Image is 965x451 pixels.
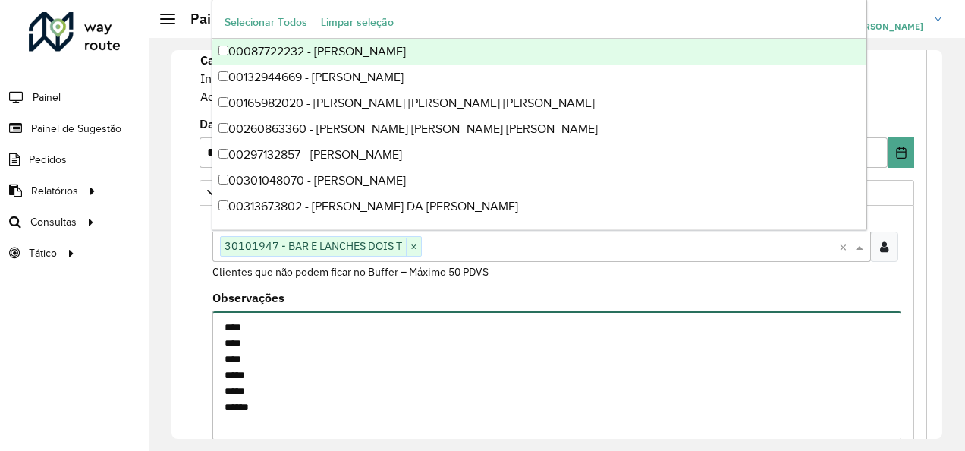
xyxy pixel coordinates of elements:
[314,11,401,34] button: Limpar seleção
[212,39,866,65] div: 00087722232 - [PERSON_NAME]
[839,238,852,256] span: Clear all
[31,121,121,137] span: Painel de Sugestão
[33,90,61,106] span: Painel
[212,90,866,116] div: 00165982020 - [PERSON_NAME] [PERSON_NAME] [PERSON_NAME]
[30,214,77,230] span: Consultas
[29,152,67,168] span: Pedidos
[31,183,78,199] span: Relatórios
[200,180,914,206] a: Priorizar Cliente - Não podem ficar no buffer
[212,116,866,142] div: 00260863360 - [PERSON_NAME] [PERSON_NAME] [PERSON_NAME]
[218,11,314,34] button: Selecionar Todos
[29,245,57,261] span: Tático
[175,11,407,27] h2: Painel de Sugestão - Criar registro
[200,50,914,106] div: Informe a data de inicio, fim e preencha corretamente os campos abaixo. Ao final, você irá pré-vi...
[200,115,338,133] label: Data de Vigência Inicial
[406,238,421,256] span: ×
[221,237,406,255] span: 30101947 - BAR E LANCHES DOIS T
[212,65,866,90] div: 00132944669 - [PERSON_NAME]
[212,194,866,219] div: 00313673802 - [PERSON_NAME] DA [PERSON_NAME]
[212,265,489,279] small: Clientes que não podem ficar no Buffer – Máximo 50 PDVS
[212,219,866,245] div: 00389038733 - [PERSON_NAME]
[212,168,866,194] div: 00301048070 - [PERSON_NAME]
[888,137,914,168] button: Choose Date
[200,52,451,68] strong: Cadastro Painel de sugestão de roteirização:
[212,289,284,307] label: Observações
[212,142,866,168] div: 00297132857 - [PERSON_NAME]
